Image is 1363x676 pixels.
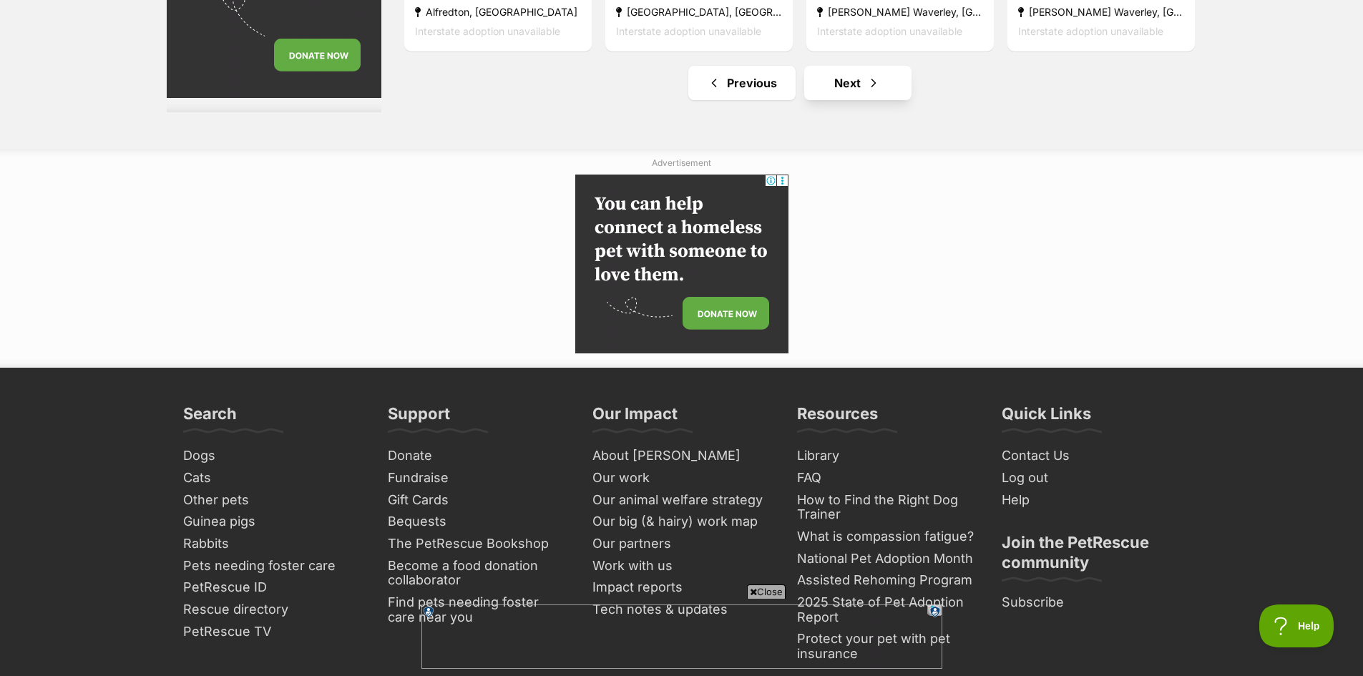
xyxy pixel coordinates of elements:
[817,25,962,37] span: Interstate adoption unavailable
[804,66,912,100] a: Next page
[183,403,237,432] h3: Search
[1002,532,1181,581] h3: Join the PetRescue community
[1002,403,1091,432] h3: Quick Links
[592,403,678,432] h3: Our Impact
[388,403,450,432] h3: Support
[688,66,796,100] a: Previous page
[177,467,368,489] a: Cats
[791,445,982,467] a: Library
[587,555,777,577] a: Work with us
[177,511,368,533] a: Guinea pigs
[382,445,572,467] a: Donate
[1018,2,1184,21] strong: [PERSON_NAME] Waverley, [GEOGRAPHIC_DATA]
[177,599,368,621] a: Rescue directory
[382,533,572,555] a: The PetRescue Bookshop
[177,577,368,599] a: PetRescue ID
[791,569,982,592] a: Assisted Rehoming Program
[791,467,982,489] a: FAQ
[616,2,782,21] strong: [GEOGRAPHIC_DATA], [GEOGRAPHIC_DATA]
[791,489,982,526] a: How to Find the Right Dog Trainer
[587,445,777,467] a: About [PERSON_NAME]
[791,526,982,548] a: What is compassion fatigue?
[587,577,777,599] a: Impact reports
[996,445,1186,467] a: Contact Us
[382,592,572,628] a: Find pets needing foster care near you
[177,445,368,467] a: Dogs
[587,511,777,533] a: Our big (& hairy) work map
[177,555,368,577] a: Pets needing foster care
[996,467,1186,489] a: Log out
[382,489,572,511] a: Gift Cards
[575,175,788,353] iframe: Advertisement
[177,489,368,511] a: Other pets
[382,511,572,533] a: Bequests
[797,403,878,432] h3: Resources
[996,489,1186,511] a: Help
[177,621,368,643] a: PetRescue TV
[587,533,777,555] a: Our partners
[177,533,368,555] a: Rabbits
[817,2,983,21] strong: [PERSON_NAME] Waverley, [GEOGRAPHIC_DATA]
[382,555,572,592] a: Become a food donation collaborator
[616,25,761,37] span: Interstate adoption unavailable
[587,467,777,489] a: Our work
[587,489,777,511] a: Our animal welfare strategy
[791,548,982,570] a: National Pet Adoption Month
[421,604,942,669] iframe: Advertisement
[403,66,1197,100] nav: Pagination
[415,2,581,21] strong: Alfredton, [GEOGRAPHIC_DATA]
[791,592,982,628] a: 2025 State of Pet Adoption Report
[415,25,560,37] span: Interstate adoption unavailable
[996,592,1186,614] a: Subscribe
[1018,25,1163,37] span: Interstate adoption unavailable
[382,467,572,489] a: Fundraise
[747,584,786,599] span: Close
[1259,604,1334,647] iframe: Help Scout Beacon - Open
